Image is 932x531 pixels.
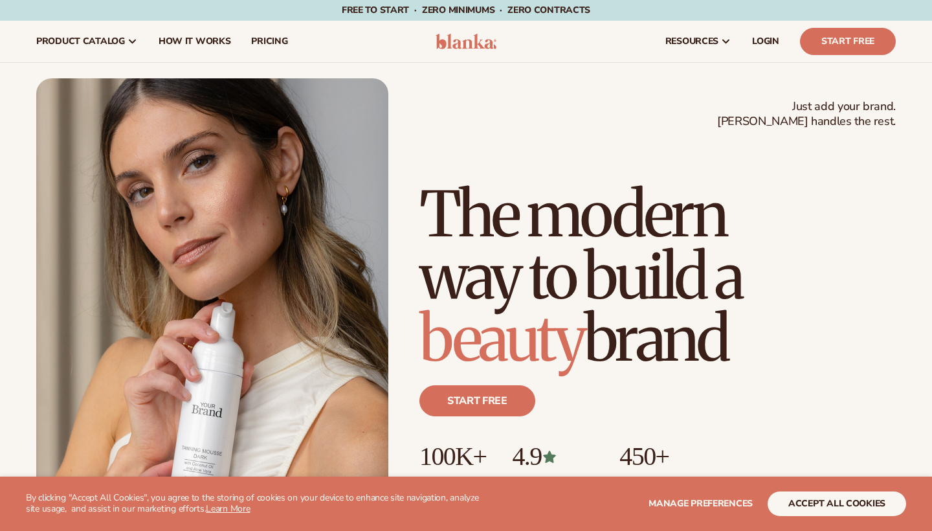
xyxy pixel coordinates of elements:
[800,28,896,55] a: Start Free
[419,300,584,378] span: beauty
[655,21,742,62] a: resources
[419,471,486,492] p: Brands built
[159,36,231,47] span: How It Works
[251,36,287,47] span: pricing
[148,21,241,62] a: How It Works
[419,183,896,370] h1: The modern way to build a brand
[36,78,388,523] img: Female holding tanning mousse.
[419,442,486,471] p: 100K+
[665,36,718,47] span: resources
[342,4,590,16] span: Free to start · ZERO minimums · ZERO contracts
[619,442,717,471] p: 450+
[649,491,753,516] button: Manage preferences
[206,503,250,515] a: Learn More
[512,471,594,492] p: Over 400 reviews
[768,491,906,516] button: accept all cookies
[241,21,298,62] a: pricing
[717,99,896,130] span: Just add your brand. [PERSON_NAME] handles the rest.
[26,21,148,62] a: product catalog
[436,34,497,49] img: logo
[752,36,779,47] span: LOGIN
[419,385,535,416] a: Start free
[742,21,790,62] a: LOGIN
[619,471,717,492] p: High-quality products
[26,493,487,515] p: By clicking "Accept All Cookies", you agree to the storing of cookies on your device to enhance s...
[512,442,594,471] p: 4.9
[36,36,125,47] span: product catalog
[649,497,753,510] span: Manage preferences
